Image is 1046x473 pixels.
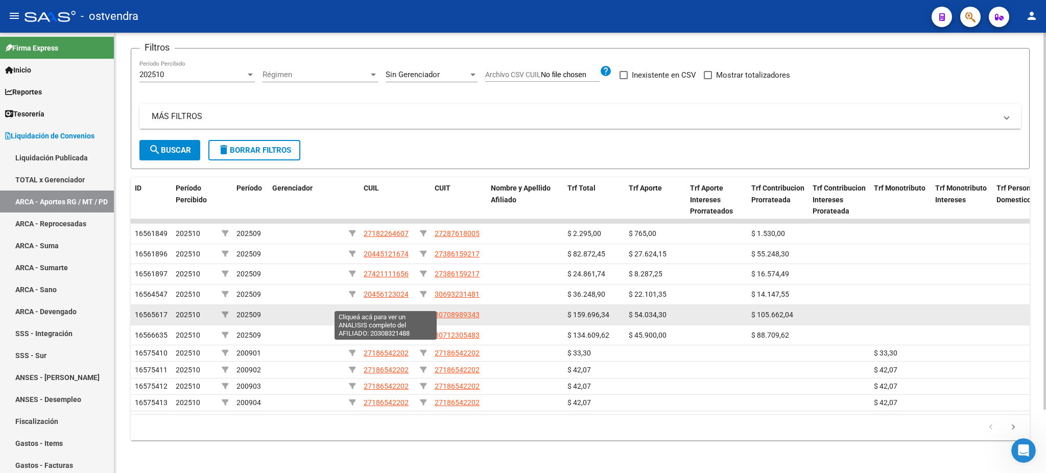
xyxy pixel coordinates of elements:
span: CUIL [364,184,379,192]
span: $ 42,07 [874,398,897,407]
datatable-header-cell: Trf Monotributo [870,177,931,222]
span: 16575413 [135,398,168,407]
span: Mostrar totalizadores [716,69,790,81]
span: Reportes [5,86,42,98]
span: Período [236,184,262,192]
span: $ 24.861,74 [567,270,605,278]
a: go to previous page [981,422,1001,433]
span: Régimen [263,70,369,79]
span: Trf Monotributo Intereses [935,184,987,204]
button: Borrar Filtros [208,140,300,160]
datatable-header-cell: Período Percibido [172,177,218,222]
span: 202509 [236,229,261,238]
span: 27186542202 [435,349,480,357]
span: 27422367948 [364,331,409,339]
datatable-header-cell: ID [131,177,172,222]
mat-panel-title: MÁS FILTROS [152,111,996,122]
span: $ 42,07 [567,398,591,407]
datatable-header-cell: Trf Aporte [625,177,686,222]
span: 27186542202 [364,382,409,390]
span: Inicio [5,64,31,76]
span: Trf Personal Domestico [996,184,1037,204]
span: $ 36.248,90 [567,290,605,298]
span: 27186542202 [364,349,409,357]
span: Trf Contribucion Prorrateada [751,184,804,204]
span: 202510 [176,349,200,357]
span: $ 22.101,35 [629,290,667,298]
span: 30708989343 [435,311,480,319]
span: $ 42,07 [567,382,591,390]
span: $ 14.147,55 [751,290,789,298]
mat-icon: menu [8,10,20,22]
span: $ 27.624,15 [629,250,667,258]
span: $ 1.530,00 [751,229,785,238]
span: $ 33,30 [874,349,897,357]
span: 202509 [236,250,261,258]
span: 200902 [236,366,261,374]
span: 30693231481 [435,290,480,298]
span: 16575411 [135,366,168,374]
span: 16564547 [135,290,168,298]
span: 200904 [236,398,261,407]
span: 202510 [176,311,200,319]
span: 27186542202 [435,398,480,407]
span: $ 42,07 [874,382,897,390]
span: $ 88.709,62 [751,331,789,339]
span: 202510 [176,229,200,238]
span: Trf Total [567,184,596,192]
span: Trf Contribucion Intereses Prorateada [813,184,866,216]
span: $ 105.662,04 [751,311,793,319]
span: CUIT [435,184,450,192]
span: $ 134.609,62 [567,331,609,339]
span: Tesorería [5,108,44,120]
mat-icon: person [1026,10,1038,22]
span: 16565617 [135,311,168,319]
span: Archivo CSV CUIL [485,70,541,79]
span: 16561896 [135,250,168,258]
span: 16575412 [135,382,168,390]
span: 200901 [236,349,261,357]
span: Trf Monotributo [874,184,925,192]
span: 27186542202 [364,398,409,407]
span: 20456123024 [364,290,409,298]
span: $ 765,00 [629,229,656,238]
span: Trf Aporte [629,184,662,192]
datatable-header-cell: Período [232,177,268,222]
datatable-header-cell: Trf Contribucion Prorrateada [747,177,809,222]
span: 16575410 [135,349,168,357]
span: $ 82.872,45 [567,250,605,258]
mat-icon: delete [218,144,230,156]
span: 202510 [176,270,200,278]
span: Trf Aporte Intereses Prorrateados [690,184,733,216]
datatable-header-cell: Trf Contribucion Intereses Prorateada [809,177,870,222]
datatable-header-cell: CUIT [431,177,487,222]
span: ID [135,184,141,192]
span: $ 159.696,34 [567,311,609,319]
span: - ostvendra [81,5,138,28]
span: Buscar [149,146,191,155]
mat-icon: search [149,144,161,156]
span: 27186542202 [435,382,480,390]
span: 202510 [176,382,200,390]
span: Borrar Filtros [218,146,291,155]
span: 202509 [236,331,261,339]
datatable-header-cell: Trf Monotributo Intereses [931,177,992,222]
span: 202510 [176,366,200,374]
span: 200903 [236,382,261,390]
datatable-header-cell: CUIL [360,177,416,222]
span: 202510 [176,290,200,298]
span: Firma Express [5,42,58,54]
span: 16561897 [135,270,168,278]
span: Sin Gerenciador [386,70,440,79]
span: $ 55.248,30 [751,250,789,258]
datatable-header-cell: Trf Aporte Intereses Prorrateados [686,177,747,222]
span: 202510 [139,70,164,79]
span: 202510 [176,250,200,258]
span: Liquidación de Convenios [5,130,94,141]
span: 27287618005 [435,229,480,238]
span: $ 8.287,25 [629,270,662,278]
input: Archivo CSV CUIL [541,70,600,80]
span: 16566635 [135,331,168,339]
span: 27186542202 [364,366,409,374]
button: Buscar [139,140,200,160]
